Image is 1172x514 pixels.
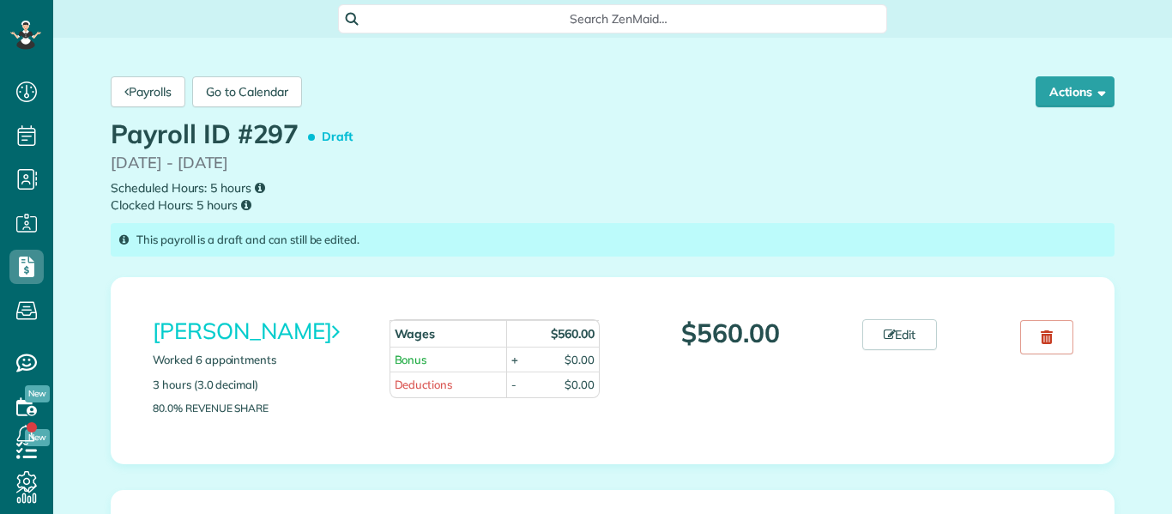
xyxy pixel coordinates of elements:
[153,317,339,345] a: [PERSON_NAME]
[111,223,1115,257] div: This payroll is a draft and can still be edited.
[153,377,364,393] p: 3 hours (3.0 decimal)
[511,352,518,368] div: +
[1036,76,1115,107] button: Actions
[111,120,360,152] h1: Payroll ID #297
[551,326,595,342] strong: $560.00
[25,385,50,402] span: New
[390,372,507,397] td: Deductions
[862,319,938,350] a: Edit
[192,76,302,107] a: Go to Calendar
[153,402,364,414] p: 80.0% Revenue Share
[390,347,507,372] td: Bonus
[565,377,595,393] div: $0.00
[565,352,595,368] div: $0.00
[625,319,837,348] p: $560.00
[153,352,364,368] p: Worked 6 appointments
[395,326,436,342] strong: Wages
[511,377,517,393] div: -
[111,179,1115,215] small: Scheduled Hours: 5 hours Clocked Hours: 5 hours
[111,76,185,107] a: Payrolls
[111,152,1115,175] p: [DATE] - [DATE]
[311,122,359,152] span: Draft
